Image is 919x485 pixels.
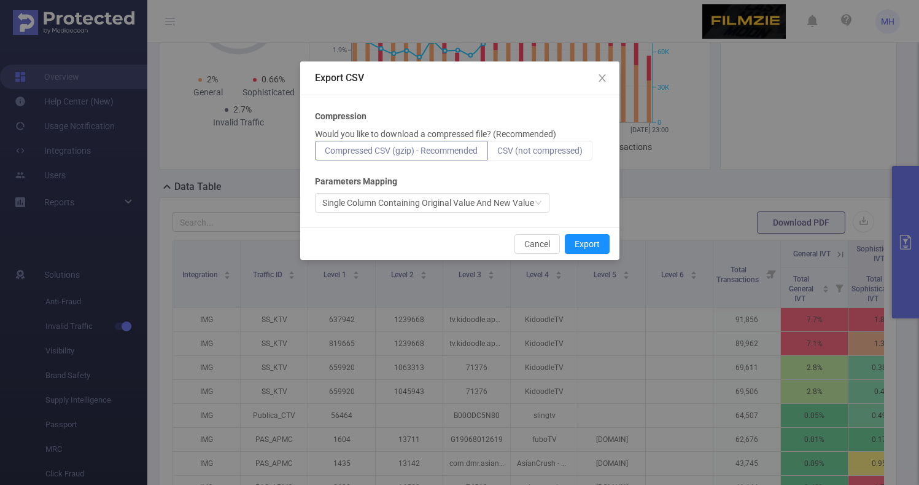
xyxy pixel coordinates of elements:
[514,234,560,254] button: Cancel
[315,128,556,141] p: Would you like to download a compressed file? (Recommended)
[315,71,605,85] div: Export CSV
[325,146,478,156] span: Compressed CSV (gzip) - Recommended
[585,61,619,96] button: Close
[315,175,397,188] b: Parameters Mapping
[497,146,583,156] span: CSV (not compressed)
[322,194,534,212] div: Single Column Containing Original Value And New Value
[315,110,366,123] b: Compression
[597,73,607,83] i: icon: close
[565,234,610,254] button: Export
[535,199,542,208] i: icon: down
